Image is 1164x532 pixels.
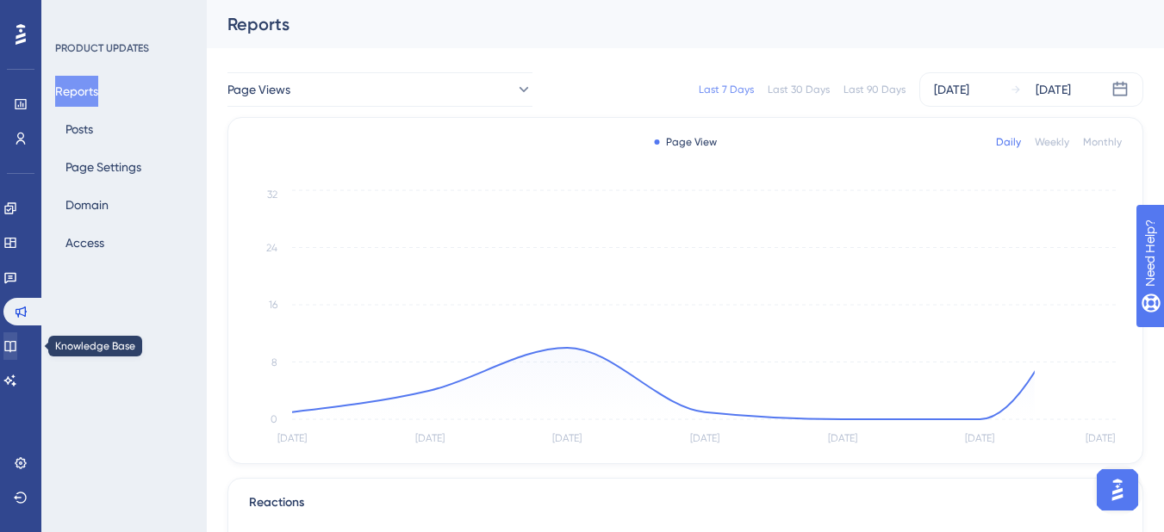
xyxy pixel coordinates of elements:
[654,135,717,149] div: Page View
[1083,135,1122,149] div: Monthly
[965,432,994,444] tspan: [DATE]
[934,79,969,100] div: [DATE]
[552,432,582,444] tspan: [DATE]
[699,83,754,96] div: Last 7 Days
[267,189,277,201] tspan: 32
[1092,464,1143,516] iframe: UserGuiding AI Assistant Launcher
[828,432,857,444] tspan: [DATE]
[55,114,103,145] button: Posts
[1086,432,1115,444] tspan: [DATE]
[843,83,906,96] div: Last 90 Days
[690,432,719,444] tspan: [DATE]
[55,227,115,258] button: Access
[1036,79,1071,100] div: [DATE]
[249,492,1122,513] div: Reactions
[40,4,108,25] span: Need Help?
[227,79,290,100] span: Page Views
[996,135,1021,149] div: Daily
[55,41,149,55] div: PRODUCT UPDATES
[266,242,277,254] tspan: 24
[55,152,152,182] button: Page Settings
[1035,135,1069,149] div: Weekly
[55,189,119,220] button: Domain
[271,413,277,425] tspan: 0
[269,299,277,311] tspan: 16
[227,12,1100,36] div: Reports
[227,72,532,107] button: Page Views
[277,432,307,444] tspan: [DATE]
[55,76,98,107] button: Reports
[768,83,830,96] div: Last 30 Days
[415,432,445,444] tspan: [DATE]
[271,356,277,368] tspan: 8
